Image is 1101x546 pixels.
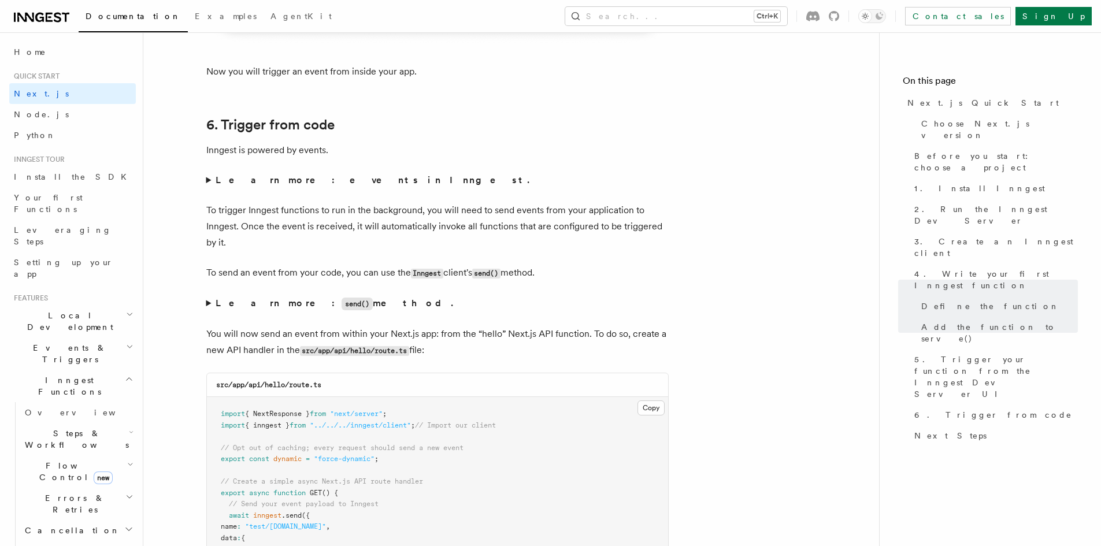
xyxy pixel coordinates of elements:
span: Your first Functions [14,193,83,214]
span: await [229,511,249,519]
span: 6. Trigger from code [914,409,1072,421]
a: Define the function [917,296,1078,317]
span: Events & Triggers [9,342,126,365]
a: Sign Up [1015,7,1092,25]
span: { inngest } [245,421,290,429]
span: 5. Trigger your function from the Inngest Dev Server UI [914,354,1078,400]
span: function [273,489,306,497]
strong: Learn more: events in Inngest. [216,174,532,185]
p: You will now send an event from within your Next.js app: from the “hello” Next.js API function. T... [206,326,669,359]
span: Cancellation [20,525,120,536]
span: = [306,455,310,463]
kbd: Ctrl+K [754,10,780,22]
span: Examples [195,12,257,21]
span: Next.js Quick Start [907,97,1059,109]
span: 4. Write your first Inngest function [914,268,1078,291]
button: Flow Controlnew [20,455,136,488]
p: Now you will trigger an event from inside your app. [206,64,669,80]
span: async [249,489,269,497]
a: 5. Trigger your function from the Inngest Dev Server UI [910,349,1078,404]
a: 4. Write your first Inngest function [910,263,1078,296]
span: Quick start [9,72,60,81]
p: To send an event from your code, you can use the client's method. [206,265,669,281]
summary: Learn more: events in Inngest. [206,172,669,188]
button: Local Development [9,305,136,337]
span: Python [14,131,56,140]
span: ; [375,455,379,463]
span: "test/[DOMAIN_NAME]" [245,522,326,530]
span: { NextResponse } [245,410,310,418]
a: Your first Functions [9,187,136,220]
span: AgentKit [270,12,332,21]
span: "next/server" [330,410,383,418]
summary: Learn more:send()method. [206,295,669,312]
code: src/app/api/hello/route.ts [216,381,321,389]
button: Inngest Functions [9,370,136,402]
span: .send [281,511,302,519]
span: inngest [253,511,281,519]
button: Steps & Workflows [20,423,136,455]
a: 6. Trigger from code [206,117,335,133]
a: Contact sales [905,7,1011,25]
span: from [290,421,306,429]
p: Inngest is powered by events. [206,142,669,158]
span: data [221,534,237,542]
code: src/app/api/hello/route.ts [300,346,409,356]
span: : [237,522,241,530]
span: Features [9,294,48,303]
a: Node.js [9,104,136,125]
span: Errors & Retries [20,492,125,515]
p: To trigger Inngest functions to run in the background, you will need to send events from your app... [206,202,669,251]
span: // Opt out of caching; every request should send a new event [221,444,464,452]
span: // Import our client [415,421,496,429]
a: Choose Next.js version [917,113,1078,146]
span: Next Steps [914,430,987,441]
a: Before you start: choose a project [910,146,1078,178]
span: Setting up your app [14,258,113,278]
span: ; [383,410,387,418]
span: Flow Control [20,460,127,483]
span: () { [322,489,338,497]
span: from [310,410,326,418]
a: 6. Trigger from code [910,404,1078,425]
strong: Learn more: method. [216,298,455,309]
a: 3. Create an Inngest client [910,231,1078,263]
span: Steps & Workflows [20,428,129,451]
a: 2. Run the Inngest Dev Server [910,199,1078,231]
a: Leveraging Steps [9,220,136,252]
span: Inngest tour [9,155,65,164]
a: Overview [20,402,136,423]
span: Home [14,46,46,58]
a: Examples [188,3,264,31]
a: Documentation [79,3,188,32]
span: Choose Next.js version [921,118,1078,141]
code: send() [342,298,373,310]
span: import [221,421,245,429]
a: Install the SDK [9,166,136,187]
span: Inngest Functions [9,374,125,398]
span: Install the SDK [14,172,134,181]
span: Add the function to serve() [921,321,1078,344]
a: Next Steps [910,425,1078,446]
span: : [237,534,241,542]
span: "../../../inngest/client" [310,421,411,429]
span: 2. Run the Inngest Dev Server [914,203,1078,226]
span: export [221,489,245,497]
span: Leveraging Steps [14,225,112,246]
span: GET [310,489,322,497]
span: Local Development [9,310,126,333]
a: Home [9,42,136,62]
h4: On this page [903,74,1078,92]
span: { [241,534,245,542]
a: AgentKit [264,3,339,31]
button: Events & Triggers [9,337,136,370]
span: ({ [302,511,310,519]
button: Search...Ctrl+K [565,7,787,25]
span: Overview [25,408,144,417]
a: Next.js [9,83,136,104]
button: Errors & Retries [20,488,136,520]
span: Documentation [86,12,181,21]
span: name [221,522,237,530]
span: import [221,410,245,418]
span: Next.js [14,89,69,98]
